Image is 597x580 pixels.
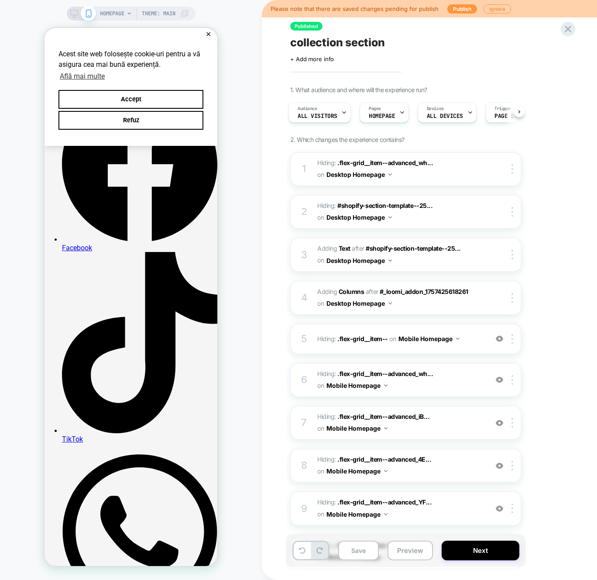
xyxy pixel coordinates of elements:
button: Mobile Homepage [326,379,388,392]
span: on [317,380,324,391]
span: #shopify-section-template--25... [337,202,432,209]
span: ALL DEVICES [427,113,463,119]
div: 3 [300,246,309,264]
img: down arrow [384,427,388,429]
span: Pages [369,106,381,112]
span: Hiding : [317,497,484,520]
span: Devices [427,106,444,112]
img: down arrow [388,216,392,218]
span: All Visitors [298,113,337,119]
img: close [511,164,513,174]
button: Mobile Homepage [326,508,388,521]
button: Save [338,541,379,560]
span: on [317,169,324,180]
div: 1 [300,160,309,178]
button: Refuz [14,83,159,102]
button: Accept [14,62,159,81]
span: Adding [317,288,364,295]
span: on [389,333,396,344]
span: AFTER [352,245,364,252]
span: on [317,212,324,223]
span: Hiding : [317,157,484,181]
img: close [511,504,513,513]
span: Page Load [494,113,524,119]
span: TikTok [17,407,38,415]
button: Preview [388,541,433,560]
span: Hiding : [317,332,484,345]
img: crossed eye [496,419,503,427]
button: Mobile Homepage [326,465,388,477]
a: Află mai multe [14,42,62,55]
img: close [511,418,513,428]
span: Hiding : [317,368,484,392]
span: Trigger [494,106,511,112]
img: close [511,375,513,385]
span: Hiding : [317,454,484,477]
img: down arrow [388,302,392,304]
b: Columns [339,288,364,295]
span: .flex-grid__item-- [337,335,388,342]
span: Facebook [17,216,48,224]
span: Hiding : [317,411,484,435]
span: collection section [290,36,385,49]
span: Adding [317,245,350,252]
img: down arrow [456,338,460,340]
div: 7 [300,414,309,432]
a: Facebook [17,207,173,224]
img: close [511,207,513,217]
span: + Add more info [290,55,334,62]
span: 1. What audience and where will the experience run? [290,86,427,93]
div: 9 [300,500,309,518]
a: TikTok [17,399,173,415]
span: on [317,298,324,309]
div: 2 [300,203,309,221]
img: close [511,334,513,344]
button: Desktop Homepage [326,211,392,224]
span: Hiding : [317,200,484,224]
span: Audience [298,106,317,112]
button: Mobile Homepage [398,332,460,345]
span: HOMEPAGE [100,7,124,21]
img: down arrow [384,384,388,387]
span: .flex-grid__item--advanced_YF... [337,498,432,506]
button: Desktop Homepage [326,297,392,310]
span: .flex-grid__item--advanced_iB... [337,413,429,420]
div: 6 [300,371,309,389]
span: Theme: MAIN [142,7,175,21]
img: down arrow [388,173,392,176]
img: down arrow [384,470,388,472]
button: Desktop Homepage [326,254,392,267]
img: crossed eye [496,462,503,470]
button: Next [442,541,519,560]
span: 2. Which changes the experience contains? [290,136,404,143]
img: close [511,461,513,470]
div: 4 [300,289,309,307]
span: on [317,466,324,476]
span: HOMEPAGE [369,113,395,119]
span: .flex-grid__item--advanced_wh... [337,159,433,166]
img: crossed eye [496,505,503,512]
span: AFTER [366,288,378,295]
button: close [158,3,169,10]
span: on [317,255,324,266]
span: on [317,423,324,434]
span: Acest site web folosește cookie-uri pentru a vă asigura cea mai bună experiență. [14,21,159,55]
button: Mobile Homepage [326,422,388,435]
img: crossed eye [496,335,503,342]
img: close [511,250,513,259]
img: crossed eye [496,376,503,383]
div: 5 [300,330,309,348]
span: .flex-grid__item--advanced_wh... [337,370,433,377]
b: Text [339,245,350,252]
button: Ignore [484,4,511,14]
button: Desktop Homepage [326,168,392,181]
span: Published [290,22,323,31]
img: down arrow [384,513,388,515]
span: #shopify-section-template--25... [366,245,461,252]
img: down arrow [388,259,392,262]
div: 8 [300,457,309,474]
span: #_loomi_addon_1757425618261 [380,288,468,295]
span: on [317,508,324,519]
img: close [511,293,513,303]
button: Publish [447,4,477,14]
